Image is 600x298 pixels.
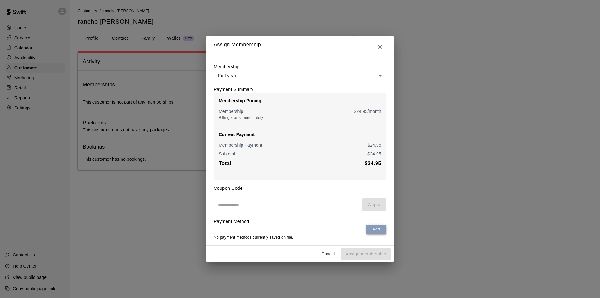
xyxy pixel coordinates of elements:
[219,131,381,138] p: Current Payment
[367,151,381,157] p: $ 24.95
[214,70,386,81] div: Full year
[219,98,381,104] p: Membership Pricing
[214,64,240,69] label: Membership
[214,219,249,224] label: Payment Method
[366,225,386,234] button: Add
[214,186,243,191] label: Coupon Code
[365,161,381,166] b: $ 24.95
[367,142,381,148] p: $ 24.95
[214,87,253,92] label: Payment Summary
[374,41,386,53] button: Close
[354,108,381,114] p: $ 24.95 /month
[219,142,262,148] p: Membership Payment
[219,115,263,120] span: Billing starts immediately
[219,161,231,166] b: Total
[219,108,243,114] p: Membership
[214,235,293,240] span: No payment methods currently saved on file.
[206,36,394,58] h2: Assign Membership
[318,249,338,259] button: Cancel
[219,151,235,157] p: Subtotal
